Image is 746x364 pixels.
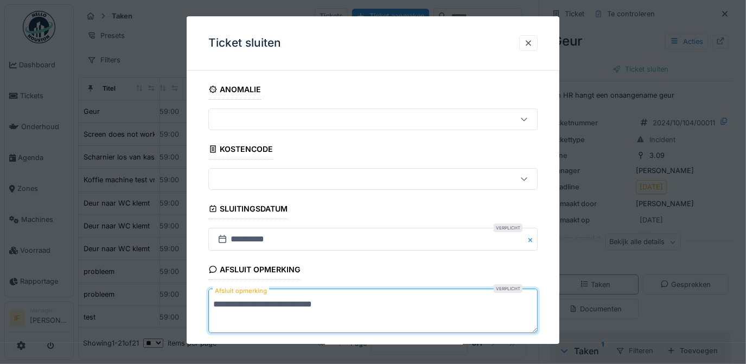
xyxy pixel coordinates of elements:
[208,141,273,159] div: Kostencode
[208,262,301,280] div: Afsluit opmerking
[208,81,262,100] div: Anomalie
[208,201,288,219] div: Sluitingsdatum
[494,224,522,233] div: Verplicht
[494,285,522,293] div: Verplicht
[213,285,269,298] label: Afsluit opmerking
[208,36,281,50] h3: Ticket sluiten
[526,228,538,251] button: Close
